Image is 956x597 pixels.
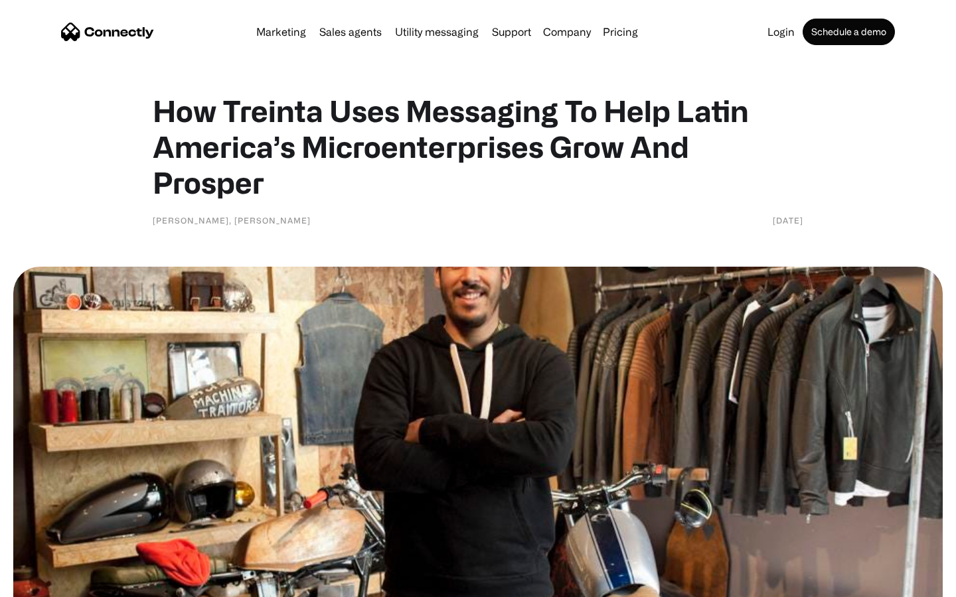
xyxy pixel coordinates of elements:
aside: Language selected: English [13,574,80,592]
ul: Language list [27,574,80,592]
div: [DATE] [773,214,803,227]
div: [PERSON_NAME], [PERSON_NAME] [153,214,311,227]
a: Login [762,27,800,37]
a: home [61,22,154,42]
div: Company [539,23,595,41]
a: Schedule a demo [803,19,895,45]
a: Pricing [597,27,643,37]
div: Company [543,23,591,41]
a: Support [487,27,536,37]
a: Utility messaging [390,27,484,37]
a: Sales agents [314,27,387,37]
a: Marketing [251,27,311,37]
h1: How Treinta Uses Messaging To Help Latin America’s Microenterprises Grow And Prosper [153,93,803,200]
